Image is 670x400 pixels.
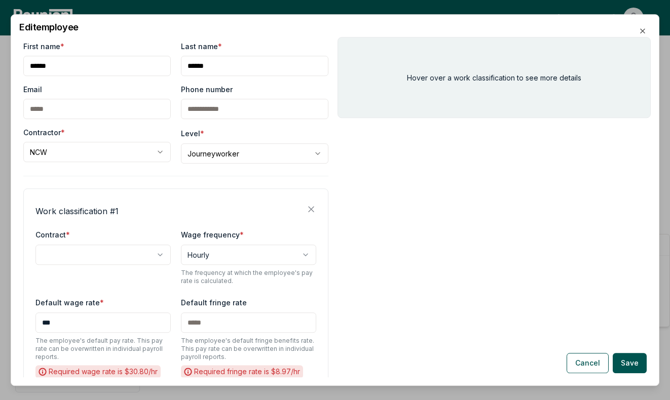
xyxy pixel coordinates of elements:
[181,129,204,138] label: Level
[181,298,247,307] label: Default fringe rate
[19,23,651,32] h2: Edit employee
[35,365,161,378] div: Required wage rate is $ 30.80 /hr
[35,298,104,307] label: Default wage rate
[35,205,119,217] h4: Work classification # 1
[181,337,316,361] p: The employee's default fringe benefits rate. This pay rate can be overwritten in individual payro...
[35,337,171,361] p: The employee's default pay rate. This pay rate can be overwritten in individual payroll reports.
[23,41,64,52] label: First name
[35,230,70,239] label: Contract
[181,365,303,378] div: Required fringe rate is $ 8.97 /hr
[181,41,222,52] label: Last name
[181,269,316,285] p: The frequency at which the employee's pay rate is calculated.
[23,127,65,138] label: Contractor
[407,72,581,83] p: Hover over a work classification to see more details
[567,353,609,373] button: Cancel
[613,353,647,373] button: Save
[181,230,244,239] label: Wage frequency
[181,84,233,95] label: Phone number
[23,84,42,95] label: Email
